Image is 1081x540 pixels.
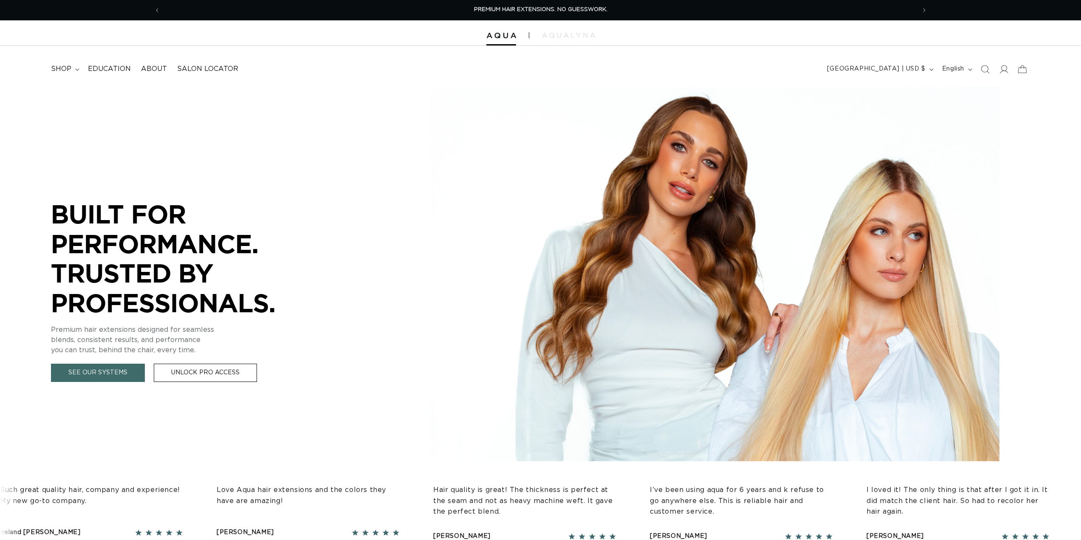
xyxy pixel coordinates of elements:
a: See Our Systems [51,364,145,382]
img: Aqua Hair Extensions [486,33,516,39]
div: [PERSON_NAME] [214,527,271,538]
p: Love Aqua hair extensions and the colors they have are amazing! [214,485,397,506]
span: [GEOGRAPHIC_DATA] | USD $ [827,65,926,74]
span: Salon Locator [177,65,238,74]
span: About [141,65,167,74]
button: Next announcement [915,2,934,18]
p: Hair quality is great! The thickness is perfect at the seam and not as heavy machine weft. It gav... [431,485,613,517]
span: PREMIUM HAIR EXTENSIONS. NO GUESSWORK. [474,7,607,12]
img: aqualyna.com [542,33,595,38]
span: shop [51,65,71,74]
a: About [136,59,172,79]
span: English [942,65,964,74]
p: Premium hair extensions designed for seamless blends, consistent results, and performance you can... [51,325,306,355]
a: Salon Locator [172,59,243,79]
p: I loved it! The only thing is that after I got it in. It did match the client hair. So had to rec... [864,485,1047,517]
summary: shop [46,59,83,79]
summary: Search [976,60,994,79]
span: Education [88,65,131,74]
button: English [937,61,976,77]
p: BUILT FOR PERFORMANCE. TRUSTED BY PROFESSIONALS. [51,199,306,317]
button: Previous announcement [148,2,167,18]
p: I’ve been using aqua for 6 years and k refuse to go anywhere else. This is reliable hair and cust... [647,485,830,517]
a: Education [83,59,136,79]
button: [GEOGRAPHIC_DATA] | USD $ [822,61,937,77]
a: Unlock Pro Access [154,364,257,382]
